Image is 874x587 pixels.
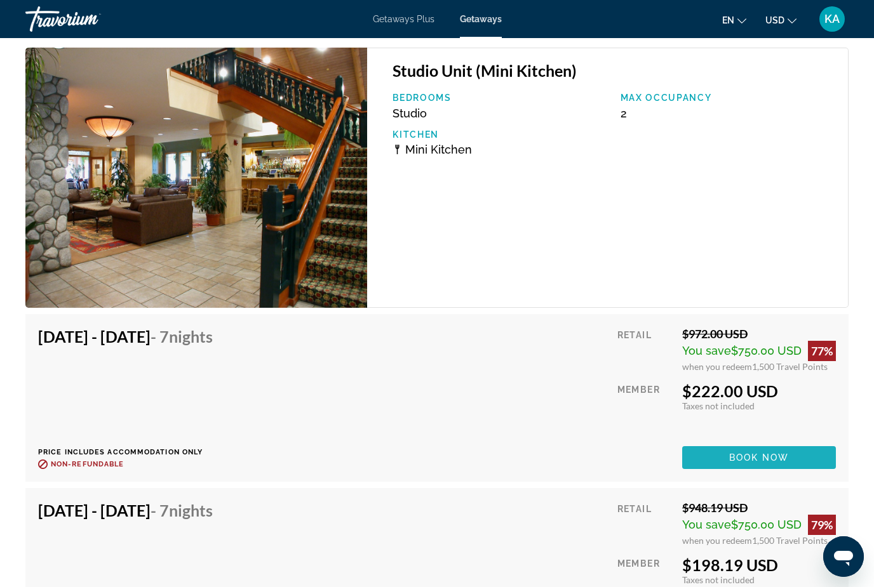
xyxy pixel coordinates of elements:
[722,11,746,29] button: Change language
[682,446,836,469] button: Book now
[38,501,213,520] h4: [DATE] - [DATE]
[816,6,849,32] button: User Menu
[808,515,836,535] div: 79%
[25,3,152,36] a: Travorium
[617,327,673,372] div: Retail
[617,381,673,437] div: Member
[51,460,124,468] span: Non-refundable
[722,15,734,25] span: en
[824,13,840,25] span: KA
[621,107,627,120] span: 2
[38,327,213,346] h4: [DATE] - [DATE]
[682,327,836,341] div: $972.00 USD
[682,400,755,411] span: Taxes not included
[682,501,836,515] div: $948.19 USD
[393,61,835,80] h3: Studio Unit (Mini Kitchen)
[151,327,213,346] span: - 7
[25,48,367,308] img: 4066O01X.jpg
[151,501,213,520] span: - 7
[169,327,213,346] span: Nights
[682,535,752,546] span: when you redeem
[617,501,673,546] div: Retail
[621,93,835,103] p: Max Occupancy
[682,361,752,372] span: when you redeem
[765,11,797,29] button: Change currency
[405,143,472,156] span: Mini Kitchen
[823,536,864,577] iframe: Кнопка запуска окна обмена сообщениями
[682,381,836,400] div: $222.00 USD
[731,344,802,357] span: $750.00 USD
[765,15,784,25] span: USD
[393,107,427,120] span: Studio
[169,501,213,520] span: Nights
[731,518,802,531] span: $750.00 USD
[682,344,731,357] span: You save
[393,129,607,140] p: Kitchen
[682,518,731,531] span: You save
[682,574,755,585] span: Taxes not included
[373,14,434,24] a: Getaways Plus
[682,555,836,574] div: $198.19 USD
[460,14,502,24] a: Getaways
[808,341,836,361] div: 77%
[729,452,790,463] span: Book now
[752,361,828,372] span: 1,500 Travel Points
[752,535,828,546] span: 1,500 Travel Points
[38,448,222,456] p: Price includes accommodation only
[393,93,607,103] p: Bedrooms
